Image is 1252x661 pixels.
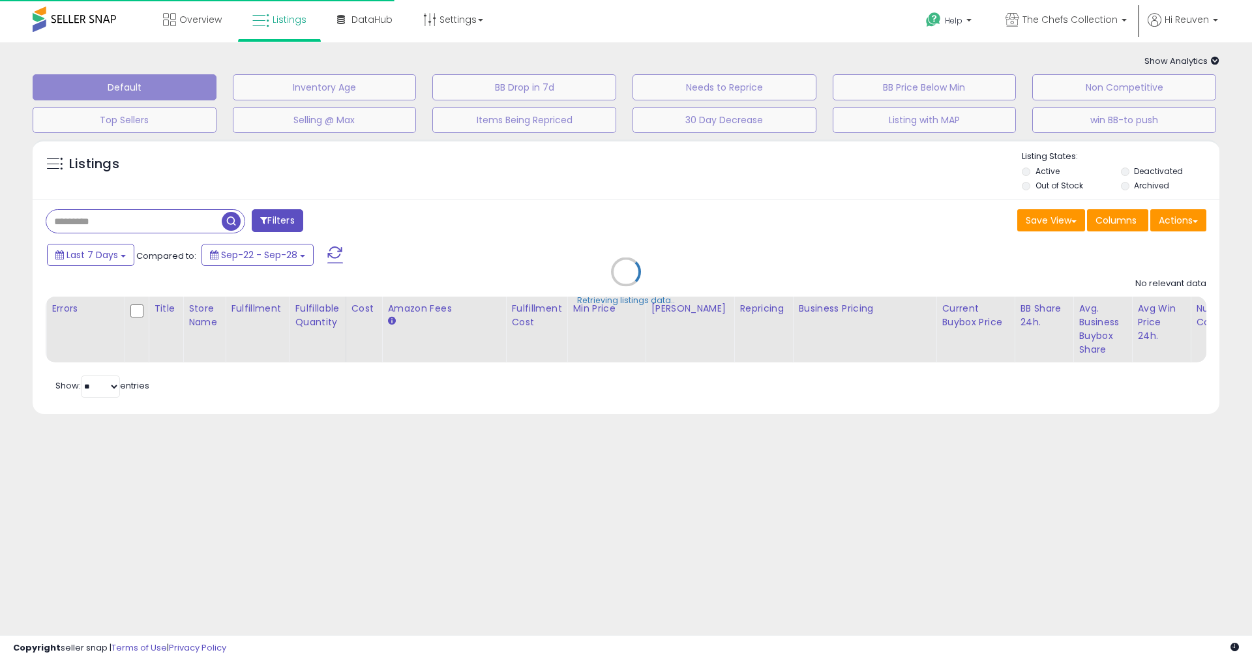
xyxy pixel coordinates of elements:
[1165,13,1209,26] span: Hi Reuven
[179,13,222,26] span: Overview
[233,74,417,100] button: Inventory Age
[233,107,417,133] button: Selling @ Max
[833,74,1017,100] button: BB Price Below Min
[1032,74,1216,100] button: Non Competitive
[1022,13,1118,26] span: The Chefs Collection
[633,107,816,133] button: 30 Day Decrease
[432,107,616,133] button: Items Being Repriced
[633,74,816,100] button: Needs to Reprice
[33,107,216,133] button: Top Sellers
[577,295,675,306] div: Retrieving listings data..
[1144,55,1219,67] span: Show Analytics
[916,2,985,42] a: Help
[925,12,942,28] i: Get Help
[432,74,616,100] button: BB Drop in 7d
[833,107,1017,133] button: Listing with MAP
[945,15,962,26] span: Help
[351,13,393,26] span: DataHub
[1032,107,1216,133] button: win BB-to push
[1148,13,1218,42] a: Hi Reuven
[33,74,216,100] button: Default
[273,13,306,26] span: Listings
